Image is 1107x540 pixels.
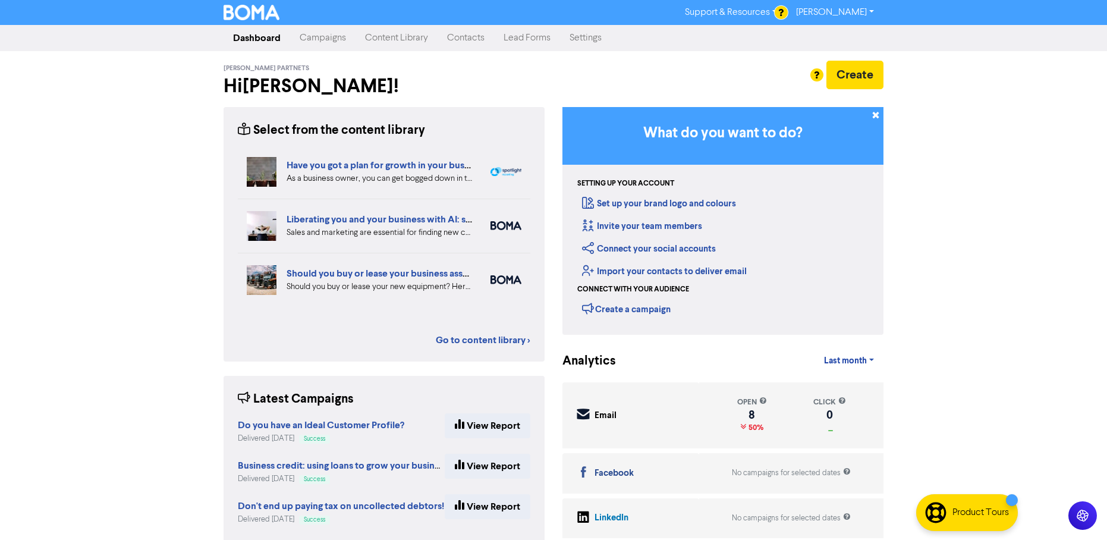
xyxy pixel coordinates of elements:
[737,410,767,420] div: 8
[238,421,404,431] a: Do you have an Ideal Customer Profile?
[445,494,530,519] a: View Report
[826,423,833,432] span: _
[787,3,883,22] a: [PERSON_NAME]
[287,281,473,293] div: Should you buy or lease your new equipment? Here are some pros and cons of each. We also can revi...
[582,221,702,232] a: Invite your team members
[826,61,883,89] button: Create
[224,26,290,50] a: Dashboard
[577,178,674,189] div: Setting up your account
[238,121,425,140] div: Select from the content library
[438,26,494,50] a: Contacts
[238,460,448,472] strong: Business credit: using loans to grow your business
[582,300,671,318] div: Create a campaign
[737,397,767,408] div: open
[580,125,866,142] h3: What do you want to do?
[238,461,448,471] a: Business credit: using loans to grow your business
[824,356,867,366] span: Last month
[224,64,309,73] span: [PERSON_NAME] Partnets
[595,467,634,481] div: Facebook
[238,500,444,512] strong: Don't end up paying tax on uncollected debtors!
[490,221,521,230] img: boma
[582,243,716,255] a: Connect your social accounts
[304,436,325,442] span: Success
[304,517,325,523] span: Success
[813,397,846,408] div: click
[238,433,404,444] div: Delivered [DATE]
[287,214,545,225] a: Liberating you and your business with AI: sales and marketing
[562,352,601,371] div: Analytics
[445,454,530,479] a: View Report
[490,167,521,177] img: spotlight
[577,284,689,295] div: Connect with your audience
[238,514,444,525] div: Delivered [DATE]
[445,413,530,438] a: View Report
[582,266,747,277] a: Import your contacts to deliver email
[1048,483,1107,540] iframe: Chat Widget
[732,467,851,479] div: No campaigns for selected dates
[287,227,473,239] div: Sales and marketing are essential for finding new customers but eat into your business time. We e...
[290,26,356,50] a: Campaigns
[582,198,736,209] a: Set up your brand logo and colours
[746,423,763,432] span: 50%
[224,5,279,20] img: BOMA Logo
[595,409,617,423] div: Email
[490,275,521,284] img: boma_accounting
[814,349,883,373] a: Last month
[436,333,530,347] a: Go to content library >
[238,419,404,431] strong: Do you have an Ideal Customer Profile?
[813,410,846,420] div: 0
[304,476,325,482] span: Success
[287,159,490,171] a: Have you got a plan for growth in your business?
[287,172,473,185] div: As a business owner, you can get bogged down in the demands of day-to-day business. We can help b...
[238,473,445,485] div: Delivered [DATE]
[494,26,560,50] a: Lead Forms
[595,511,628,525] div: LinkedIn
[287,268,480,280] a: Should you buy or lease your business assets?
[675,3,787,22] a: Support & Resources
[238,390,354,409] div: Latest Campaigns
[356,26,438,50] a: Content Library
[238,502,444,511] a: Don't end up paying tax on uncollected debtors!
[732,513,851,524] div: No campaigns for selected dates
[224,75,545,98] h2: Hi [PERSON_NAME] !
[562,107,883,335] div: Getting Started in BOMA
[560,26,611,50] a: Settings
